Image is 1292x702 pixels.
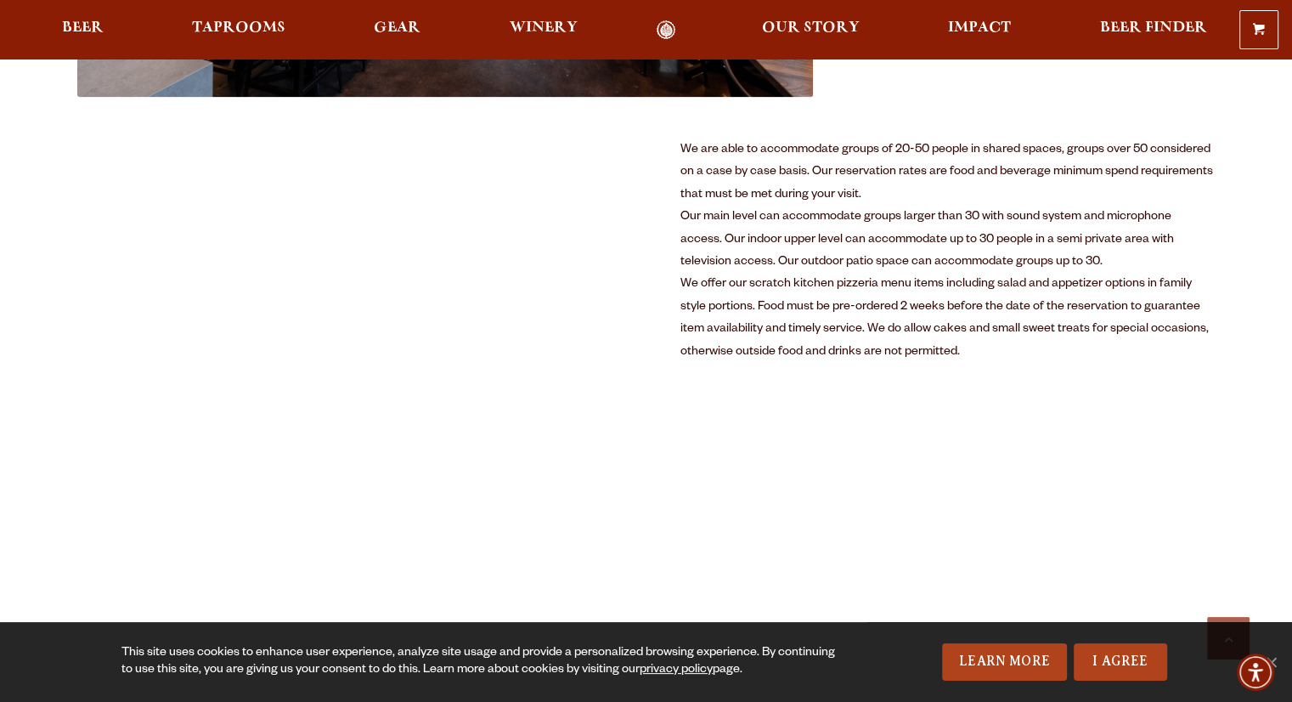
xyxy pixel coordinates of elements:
span: Our Story [762,21,860,35]
a: Beer [51,20,115,40]
div: We are able to accommodate groups of 20-50 people in shared spaces, groups over 50 considered on ... [680,139,1216,207]
div: Accessibility Menu [1237,654,1274,691]
a: Taprooms [181,20,296,40]
div: Our main level can accommodate groups larger than 30 with sound system and microphone access. Our... [680,207,1216,274]
span: Winery [510,21,578,35]
a: privacy policy [640,664,713,677]
a: Gear [363,20,432,40]
span: Taprooms [192,21,285,35]
a: Odell Home [635,20,698,40]
a: Impact [937,20,1022,40]
a: Beer Finder [1088,20,1217,40]
span: Gear [374,21,420,35]
a: Scroll to top [1207,617,1250,660]
div: This site uses cookies to enhance user experience, analyze site usage and provide a personalized ... [121,645,846,679]
div: We offer our scratch kitchen pizzeria menu items including salad and appetizer options in family ... [680,274,1216,364]
a: I Agree [1074,643,1167,681]
span: Beer Finder [1099,21,1206,35]
span: Impact [948,21,1011,35]
a: Our Story [751,20,871,40]
span: Beer [62,21,104,35]
a: Winery [499,20,589,40]
a: Learn More [942,643,1067,681]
